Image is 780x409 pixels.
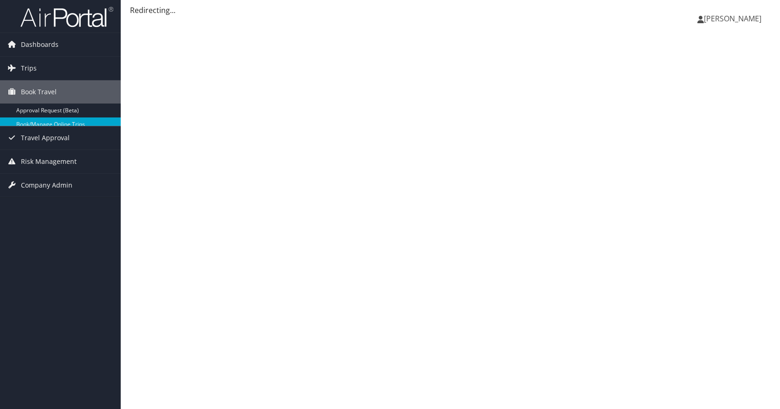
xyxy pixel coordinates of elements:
[21,174,72,197] span: Company Admin
[21,150,77,173] span: Risk Management
[21,80,57,104] span: Book Travel
[21,126,70,149] span: Travel Approval
[21,33,58,56] span: Dashboards
[130,5,771,16] div: Redirecting...
[697,5,771,32] a: [PERSON_NAME]
[21,57,37,80] span: Trips
[704,13,761,24] span: [PERSON_NAME]
[20,6,113,28] img: airportal-logo.png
